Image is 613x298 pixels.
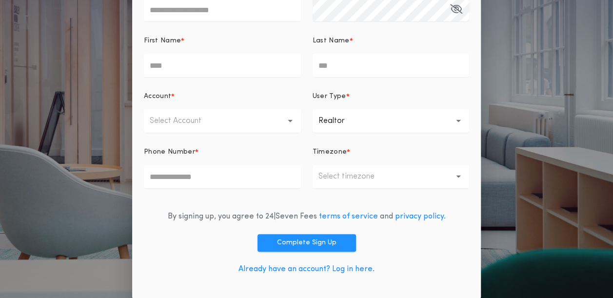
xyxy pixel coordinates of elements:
[313,165,470,188] button: Select timezone
[313,147,347,157] p: Timezone
[313,54,470,77] input: Last Name*
[144,36,181,46] p: First Name
[168,211,446,222] div: By signing up, you agree to 24|Seven Fees and
[150,115,217,127] p: Select Account
[144,147,195,157] p: Phone Number
[144,109,301,133] button: Select Account
[144,165,301,188] input: Phone Number*
[319,213,378,220] a: terms of service
[238,265,375,273] a: Already have an account? Log in here.
[257,234,356,252] button: Complete Sign Up
[318,115,360,127] p: Realtor
[395,213,446,220] a: privacy policy.
[144,54,301,77] input: First Name*
[144,92,171,101] p: Account
[318,171,390,182] p: Select timezone
[313,36,350,46] p: Last Name
[313,92,346,101] p: User Type
[313,109,470,133] button: Realtor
